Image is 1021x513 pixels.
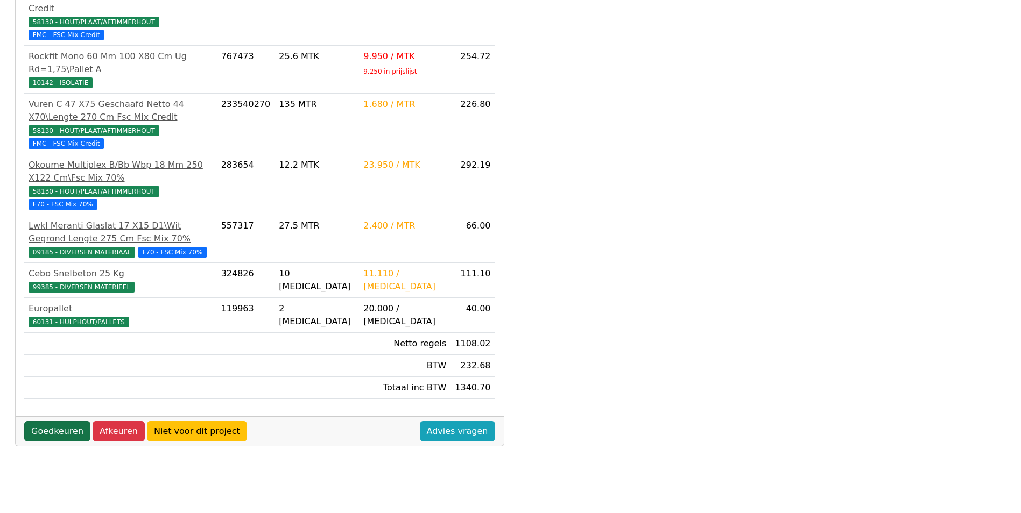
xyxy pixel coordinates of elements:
[279,302,355,328] div: 2 [MEDICAL_DATA]
[450,154,495,215] td: 292.19
[217,215,275,263] td: 557317
[29,17,159,27] span: 58130 - HOUT/PLAAT/AFTIMMERHOUT
[450,355,495,377] td: 232.68
[363,267,446,293] div: 11.110 / [MEDICAL_DATA]
[217,46,275,94] td: 767473
[279,159,355,172] div: 12.2 MTK
[29,50,213,76] div: Rockfit Mono 60 Mm 100 X80 Cm Ug Rd=1,75\Pallet A
[29,98,213,124] div: Vuren C 47 X75 Geschaafd Netto 44 X70\Lengte 270 Cm Fsc Mix Credit
[450,215,495,263] td: 66.00
[217,263,275,298] td: 324826
[29,98,213,149] a: Vuren C 47 X75 Geschaafd Netto 44 X70\Lengte 270 Cm Fsc Mix Credit58130 - HOUT/PLAAT/AFTIMMERHOUT...
[29,159,213,184] div: Okoume Multiplex B/Bb Wbp 18 Mm 250 X122 Cm\Fsc Mix 70%
[29,247,135,258] span: 09185 - DIVERSEN MATERIAAL
[29,317,129,327] span: 60131 - HULPHOUT/PALLETS
[29,219,213,258] a: Lwkl Meranti Glaslat 17 X15 D1\Wit Gegrond Lengte 275 Cm Fsc Mix 70%09185 - DIVERSEN MATERIAAL F7...
[363,219,446,232] div: 2.400 / MTR
[29,199,97,210] span: F70 - FSC Mix 70%
[217,154,275,215] td: 283654
[279,98,355,111] div: 135 MTR
[450,46,495,94] td: 254.72
[279,50,355,63] div: 25.6 MTK
[138,247,207,258] span: F70 - FSC Mix 70%
[363,302,446,328] div: 20.000 / [MEDICAL_DATA]
[29,30,104,40] span: FMC - FSC Mix Credit
[363,98,446,111] div: 1.680 / MTR
[24,421,90,441] a: Goedkeuren
[29,267,213,280] div: Cebo Snelbeton 25 Kg
[359,333,450,355] td: Netto regels
[450,333,495,355] td: 1108.02
[29,302,213,328] a: Europallet60131 - HULPHOUT/PALLETS
[359,377,450,399] td: Totaal inc BTW
[359,355,450,377] td: BTW
[29,302,213,315] div: Europallet
[420,421,495,441] a: Advies vragen
[29,50,213,89] a: Rockfit Mono 60 Mm 100 X80 Cm Ug Rd=1,75\Pallet A10142 - ISOLATIE
[29,282,135,293] span: 99385 - DIVERSEN MATERIEEL
[93,421,145,441] a: Afkeuren
[450,263,495,298] td: 111.10
[29,219,213,245] div: Lwkl Meranti Glaslat 17 X15 D1\Wit Gegrond Lengte 275 Cm Fsc Mix 70%
[363,68,417,75] sub: 9.250 in prijslijst
[29,186,159,197] span: 58130 - HOUT/PLAAT/AFTIMMERHOUT
[363,50,446,63] div: 9.950 / MTK
[450,377,495,399] td: 1340.70
[147,421,247,441] a: Niet voor dit project
[217,298,275,333] td: 119963
[279,219,355,232] div: 27.5 MTR
[29,125,159,136] span: 58130 - HOUT/PLAAT/AFTIMMERHOUT
[29,138,104,149] span: FMC - FSC Mix Credit
[450,94,495,154] td: 226.80
[217,94,275,154] td: 233540270
[279,267,355,293] div: 10 [MEDICAL_DATA]
[363,159,446,172] div: 23.950 / MTK
[29,159,213,210] a: Okoume Multiplex B/Bb Wbp 18 Mm 250 X122 Cm\Fsc Mix 70%58130 - HOUT/PLAAT/AFTIMMERHOUT F70 - FSC ...
[29,77,93,88] span: 10142 - ISOLATIE
[29,267,213,293] a: Cebo Snelbeton 25 Kg99385 - DIVERSEN MATERIEEL
[450,298,495,333] td: 40.00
